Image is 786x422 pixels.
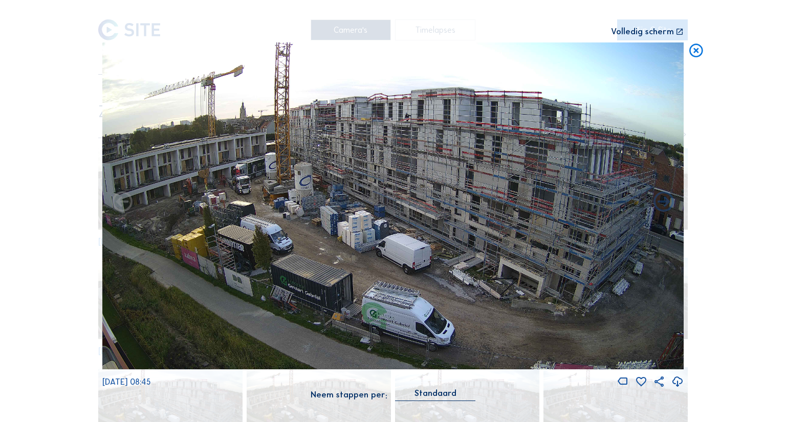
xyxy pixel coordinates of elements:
[311,391,387,399] div: Neem stappen per:
[651,190,676,215] i: Back
[611,28,674,36] div: Volledig scherm
[395,389,475,401] div: Standaard
[414,389,456,398] div: Standaard
[102,377,150,387] span: [DATE] 08:45
[110,190,135,215] i: Forward
[102,42,684,369] img: Image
